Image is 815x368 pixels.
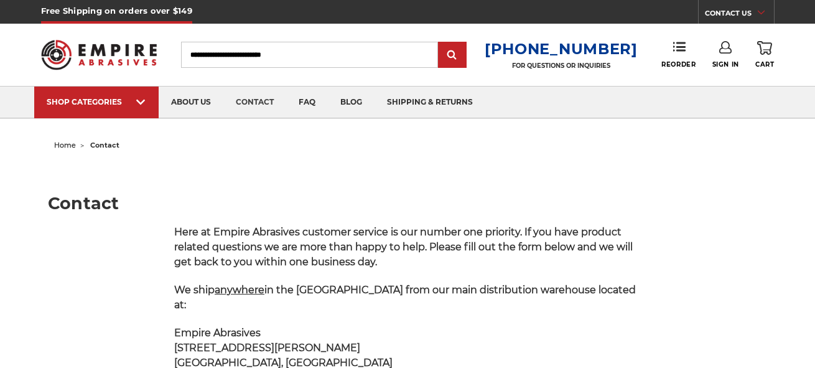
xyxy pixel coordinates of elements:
p: FOR QUESTIONS OR INQUIRIES [485,62,638,70]
a: Reorder [661,41,696,68]
img: Empire Abrasives [41,32,157,78]
a: faq [286,87,328,118]
a: CONTACT US [705,6,774,24]
h1: Contact [48,195,767,212]
span: Cart [755,60,774,68]
span: Empire Abrasives [174,327,261,339]
div: SHOP CATEGORIES [47,97,146,106]
span: Reorder [661,60,696,68]
span: anywhere [215,284,264,296]
a: shipping & returns [375,87,485,118]
a: about us [159,87,223,118]
a: [PHONE_NUMBER] [485,40,638,58]
a: home [54,141,76,149]
span: Here at Empire Abrasives customer service is our number one priority. If you have product related... [174,226,633,268]
span: Sign In [712,60,739,68]
span: contact [90,141,119,149]
a: Cart [755,41,774,68]
span: We ship in the [GEOGRAPHIC_DATA] from our main distribution warehouse located at: [174,284,636,311]
a: contact [223,87,286,118]
a: blog [328,87,375,118]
